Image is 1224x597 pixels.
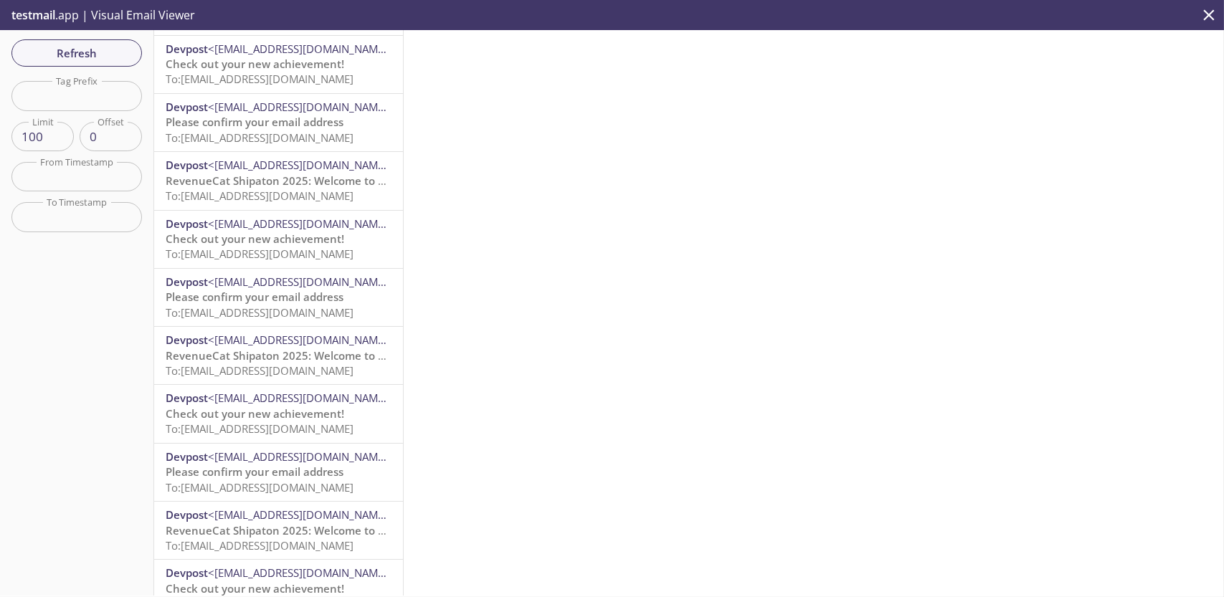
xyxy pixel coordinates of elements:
[11,39,142,67] button: Refresh
[154,94,403,151] div: Devpost<[EMAIL_ADDRESS][DOMAIN_NAME]>Please confirm your email addressTo:[EMAIL_ADDRESS][DOMAIN_N...
[166,158,208,172] span: Devpost
[166,333,208,347] span: Devpost
[154,211,403,268] div: Devpost<[EMAIL_ADDRESS][DOMAIN_NAME]>Check out your new achievement!To:[EMAIL_ADDRESS][DOMAIN_NAME]
[154,502,403,559] div: Devpost<[EMAIL_ADDRESS][DOMAIN_NAME]>RevenueCat Shipaton 2025: Welcome to Shipaton 2025!To:[EMAIL...
[166,523,456,538] span: RevenueCat Shipaton 2025: Welcome to Shipaton 2025!
[154,385,403,442] div: Devpost<[EMAIL_ADDRESS][DOMAIN_NAME]>Check out your new achievement!To:[EMAIL_ADDRESS][DOMAIN_NAME]
[208,274,394,289] span: <[EMAIL_ADDRESS][DOMAIN_NAME]>
[154,444,403,501] div: Devpost<[EMAIL_ADDRESS][DOMAIN_NAME]>Please confirm your email addressTo:[EMAIL_ADDRESS][DOMAIN_N...
[166,507,208,522] span: Devpost
[166,538,354,553] span: To: [EMAIL_ADDRESS][DOMAIN_NAME]
[154,36,403,93] div: Devpost<[EMAIL_ADDRESS][DOMAIN_NAME]>Check out your new achievement!To:[EMAIL_ADDRESS][DOMAIN_NAME]
[208,216,394,231] span: <[EMAIL_ADDRESS][DOMAIN_NAME]>
[23,44,131,62] span: Refresh
[166,42,208,56] span: Devpost
[166,57,344,71] span: Check out your new achievement!
[166,464,343,479] span: Please confirm your email address
[166,581,344,596] span: Check out your new achievement!
[154,327,403,384] div: Devpost<[EMAIL_ADDRESS][DOMAIN_NAME]>RevenueCat Shipaton 2025: Welcome to Shipaton 2025!To:[EMAIL...
[166,231,344,246] span: Check out your new achievement!
[166,565,208,580] span: Devpost
[208,158,394,172] span: <[EMAIL_ADDRESS][DOMAIN_NAME]>
[166,449,208,464] span: Devpost
[166,391,208,405] span: Devpost
[208,391,394,405] span: <[EMAIL_ADDRESS][DOMAIN_NAME]>
[166,188,354,203] span: To: [EMAIL_ADDRESS][DOMAIN_NAME]
[154,152,403,209] div: Devpost<[EMAIL_ADDRESS][DOMAIN_NAME]>RevenueCat Shipaton 2025: Welcome to Shipaton 2025!To:[EMAIL...
[166,290,343,304] span: Please confirm your email address
[208,449,394,464] span: <[EMAIL_ADDRESS][DOMAIN_NAME]>
[166,115,343,129] span: Please confirm your email address
[166,421,354,436] span: To: [EMAIL_ADDRESS][DOMAIN_NAME]
[208,100,394,114] span: <[EMAIL_ADDRESS][DOMAIN_NAME]>
[208,507,394,522] span: <[EMAIL_ADDRESS][DOMAIN_NAME]>
[166,363,354,378] span: To: [EMAIL_ADDRESS][DOMAIN_NAME]
[166,348,456,363] span: RevenueCat Shipaton 2025: Welcome to Shipaton 2025!
[166,247,354,261] span: To: [EMAIL_ADDRESS][DOMAIN_NAME]
[166,274,208,289] span: Devpost
[166,216,208,231] span: Devpost
[154,269,403,326] div: Devpost<[EMAIL_ADDRESS][DOMAIN_NAME]>Please confirm your email addressTo:[EMAIL_ADDRESS][DOMAIN_N...
[166,130,354,145] span: To: [EMAIL_ADDRESS][DOMAIN_NAME]
[166,480,354,495] span: To: [EMAIL_ADDRESS][DOMAIN_NAME]
[208,42,394,56] span: <[EMAIL_ADDRESS][DOMAIN_NAME]>
[166,72,354,86] span: To: [EMAIL_ADDRESS][DOMAIN_NAME]
[166,100,208,114] span: Devpost
[208,333,394,347] span: <[EMAIL_ADDRESS][DOMAIN_NAME]>
[166,305,354,320] span: To: [EMAIL_ADDRESS][DOMAIN_NAME]
[11,7,55,23] span: testmail
[166,173,456,188] span: RevenueCat Shipaton 2025: Welcome to Shipaton 2025!
[166,406,344,421] span: Check out your new achievement!
[208,565,394,580] span: <[EMAIL_ADDRESS][DOMAIN_NAME]>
